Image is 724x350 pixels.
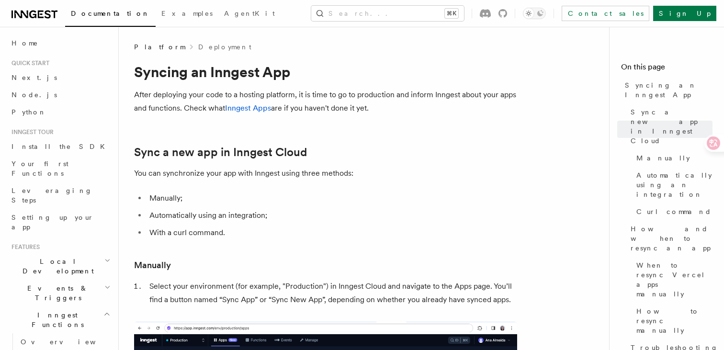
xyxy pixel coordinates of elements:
a: Documentation [65,3,156,27]
span: Events & Triggers [8,283,104,303]
span: Curl command [636,207,712,216]
span: How to resync manually [636,306,713,335]
li: With a curl command. [147,226,517,239]
span: When to resync Vercel apps manually [636,260,713,299]
a: Sync a new app in Inngest Cloud [134,146,307,159]
a: Curl command [633,203,713,220]
span: Leveraging Steps [11,187,92,204]
span: Home [11,38,38,48]
span: Python [11,108,46,116]
button: Events & Triggers [8,280,113,306]
a: Your first Functions [8,155,113,182]
li: Manually; [147,192,517,205]
a: Leveraging Steps [8,182,113,209]
span: How and when to resync an app [631,224,713,253]
a: Install the SDK [8,138,113,155]
span: AgentKit [224,10,275,17]
span: Quick start [8,59,49,67]
span: Inngest tour [8,128,54,136]
h1: Syncing an Inngest App [134,63,517,80]
button: Toggle dark mode [523,8,546,19]
span: Setting up your app [11,214,94,231]
span: Platform [134,42,185,52]
a: How to resync manually [633,303,713,339]
button: Inngest Functions [8,306,113,333]
a: Syncing an Inngest App [621,77,713,103]
span: Next.js [11,74,57,81]
p: You can synchronize your app with Inngest using three methods: [134,167,517,180]
a: Python [8,103,113,121]
span: Inngest Functions [8,310,103,329]
button: Local Development [8,253,113,280]
span: Automatically using an integration [636,170,713,199]
a: Sign Up [653,6,716,21]
a: Contact sales [562,6,649,21]
span: Examples [161,10,213,17]
span: Manually [636,153,690,163]
kbd: ⌘K [445,9,458,18]
a: AgentKit [218,3,281,26]
span: Documentation [71,10,150,17]
a: Manually [134,259,171,272]
span: Your first Functions [11,160,68,177]
span: Syncing an Inngest App [625,80,713,100]
a: Node.js [8,86,113,103]
a: Examples [156,3,218,26]
a: Manually [633,149,713,167]
p: After deploying your code to a hosting platform, it is time to go to production and inform Innges... [134,88,517,115]
button: Search...⌘K [311,6,464,21]
a: Setting up your app [8,209,113,236]
span: Node.js [11,91,57,99]
a: Deployment [198,42,251,52]
span: Install the SDK [11,143,111,150]
a: Sync a new app in Inngest Cloud [627,103,713,149]
span: Features [8,243,40,251]
a: Home [8,34,113,52]
a: Inngest Apps [225,103,271,113]
a: Automatically using an integration [633,167,713,203]
li: Automatically using an integration; [147,209,517,222]
span: Sync a new app in Inngest Cloud [631,107,713,146]
a: When to resync Vercel apps manually [633,257,713,303]
li: Select your environment (for example, "Production") in Inngest Cloud and navigate to the Apps pag... [147,280,517,306]
a: Next.js [8,69,113,86]
span: Local Development [8,257,104,276]
span: Overview [21,338,119,346]
a: How and when to resync an app [627,220,713,257]
h4: On this page [621,61,713,77]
